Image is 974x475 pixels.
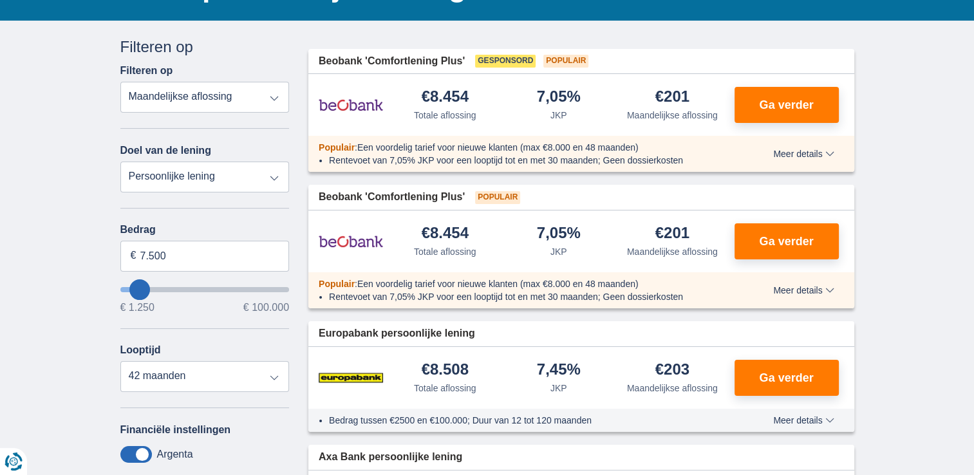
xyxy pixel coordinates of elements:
label: Bedrag [120,224,290,236]
li: Rentevoet van 7,05% JKP voor een looptijd tot en met 30 maanden; Geen dossierkosten [329,154,726,167]
div: Totale aflossing [414,109,476,122]
span: Populair [543,55,588,68]
span: Meer details [773,286,834,295]
span: Ga verder [759,236,813,247]
span: Meer details [773,416,834,425]
button: Meer details [763,285,843,295]
div: €8.508 [422,362,469,379]
div: €8.454 [422,225,469,243]
div: Maandelijkse aflossing [627,382,718,395]
span: Ga verder [759,99,813,111]
span: € [131,248,136,263]
span: Populair [475,191,520,204]
div: JKP [550,382,567,395]
input: wantToBorrow [120,287,290,292]
img: product.pl.alt Beobank [319,225,383,257]
span: Populair [319,279,355,289]
span: Beobank 'Comfortlening Plus' [319,54,465,69]
li: Bedrag tussen €2500 en €100.000; Duur van 12 tot 120 maanden [329,414,726,427]
span: € 100.000 [243,303,289,313]
div: 7,05% [537,225,581,243]
div: €201 [655,225,689,243]
label: Filteren op [120,65,173,77]
div: 7,45% [537,362,581,379]
span: Axa Bank persoonlijke lening [319,450,462,465]
button: Ga verder [735,87,839,123]
div: Maandelijkse aflossing [627,109,718,122]
span: € 1.250 [120,303,155,313]
li: Rentevoet van 7,05% JKP voor een looptijd tot en met 30 maanden; Geen dossierkosten [329,290,726,303]
span: Beobank 'Comfortlening Plus' [319,190,465,205]
div: €8.454 [422,89,469,106]
label: Argenta [157,449,193,460]
div: Totale aflossing [414,382,476,395]
button: Ga verder [735,223,839,259]
span: Een voordelig tarief voor nieuwe klanten (max €8.000 en 48 maanden) [357,279,639,289]
span: Meer details [773,149,834,158]
label: Financiële instellingen [120,424,231,436]
div: Filteren op [120,36,290,58]
label: Looptijd [120,344,161,356]
div: : [308,277,736,290]
div: 7,05% [537,89,581,106]
span: Ga verder [759,372,813,384]
div: Maandelijkse aflossing [627,245,718,258]
span: Populair [319,142,355,153]
button: Meer details [763,415,843,425]
label: Doel van de lening [120,145,211,156]
button: Ga verder [735,360,839,396]
span: Gesponsord [475,55,536,68]
img: product.pl.alt Beobank [319,89,383,121]
div: Totale aflossing [414,245,476,258]
div: €203 [655,362,689,379]
span: Europabank persoonlijke lening [319,326,475,341]
div: : [308,141,736,154]
div: €201 [655,89,689,106]
button: Meer details [763,149,843,159]
img: product.pl.alt Europabank [319,362,383,394]
div: JKP [550,109,567,122]
div: JKP [550,245,567,258]
span: Een voordelig tarief voor nieuwe klanten (max €8.000 en 48 maanden) [357,142,639,153]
